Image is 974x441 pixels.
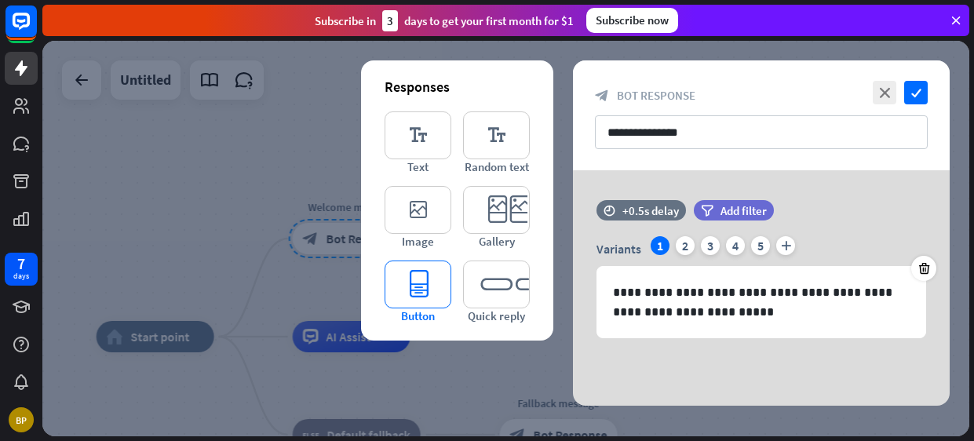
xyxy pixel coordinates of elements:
[617,88,695,103] span: Bot Response
[873,81,896,104] i: close
[315,10,574,31] div: Subscribe in days to get your first month for $1
[596,241,641,257] span: Variants
[701,205,713,217] i: filter
[604,205,615,216] i: time
[595,89,609,103] i: block_bot_response
[651,236,669,255] div: 1
[9,407,34,432] div: BP
[776,236,795,255] i: plus
[701,236,720,255] div: 3
[676,236,695,255] div: 2
[5,253,38,286] a: 7 days
[17,257,25,271] div: 7
[720,203,767,218] span: Add filter
[382,10,398,31] div: 3
[751,236,770,255] div: 5
[586,8,678,33] div: Subscribe now
[622,203,679,218] div: +0.5s delay
[726,236,745,255] div: 4
[904,81,928,104] i: check
[13,271,29,282] div: days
